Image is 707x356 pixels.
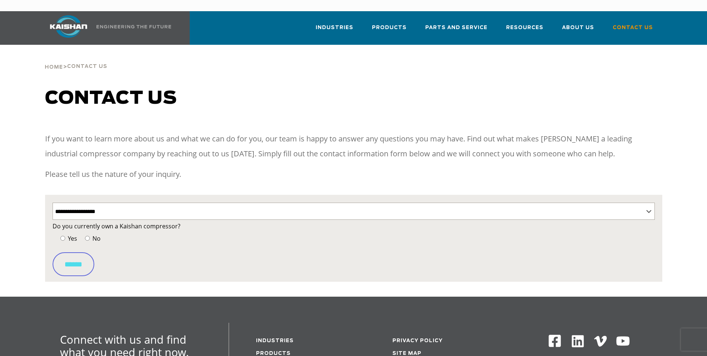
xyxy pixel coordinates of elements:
[562,24,594,32] span: About Us
[506,24,543,32] span: Resources
[67,64,107,69] span: Contact Us
[45,45,107,73] div: >
[256,351,291,356] a: Products
[392,351,422,356] a: Site Map
[60,236,65,241] input: Yes
[53,221,655,231] label: Do you currently own a Kaishan compressor?
[316,18,353,43] a: Industries
[548,334,562,348] img: Facebook
[425,18,487,43] a: Parts and Service
[45,131,662,161] p: If you want to learn more about us and what we can do for you, our team is happy to answer any qu...
[85,236,90,241] input: No
[45,90,177,107] span: Contact us
[45,167,662,182] p: Please tell us the nature of your inquiry.
[392,338,443,343] a: Privacy Policy
[372,18,407,43] a: Products
[41,11,173,45] a: Kaishan USA
[53,221,655,276] form: Contact form
[594,336,607,347] img: Vimeo
[91,234,101,243] span: No
[97,25,171,28] img: Engineering the future
[571,334,585,349] img: Linkedin
[613,24,653,32] span: Contact Us
[372,24,407,32] span: Products
[316,24,353,32] span: Industries
[45,63,63,70] a: Home
[562,18,594,43] a: About Us
[616,334,630,349] img: Youtube
[613,18,653,43] a: Contact Us
[506,18,543,43] a: Resources
[45,65,63,70] span: Home
[256,338,294,343] a: Industries
[41,15,97,38] img: kaishan logo
[425,24,487,32] span: Parts and Service
[66,234,77,243] span: Yes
